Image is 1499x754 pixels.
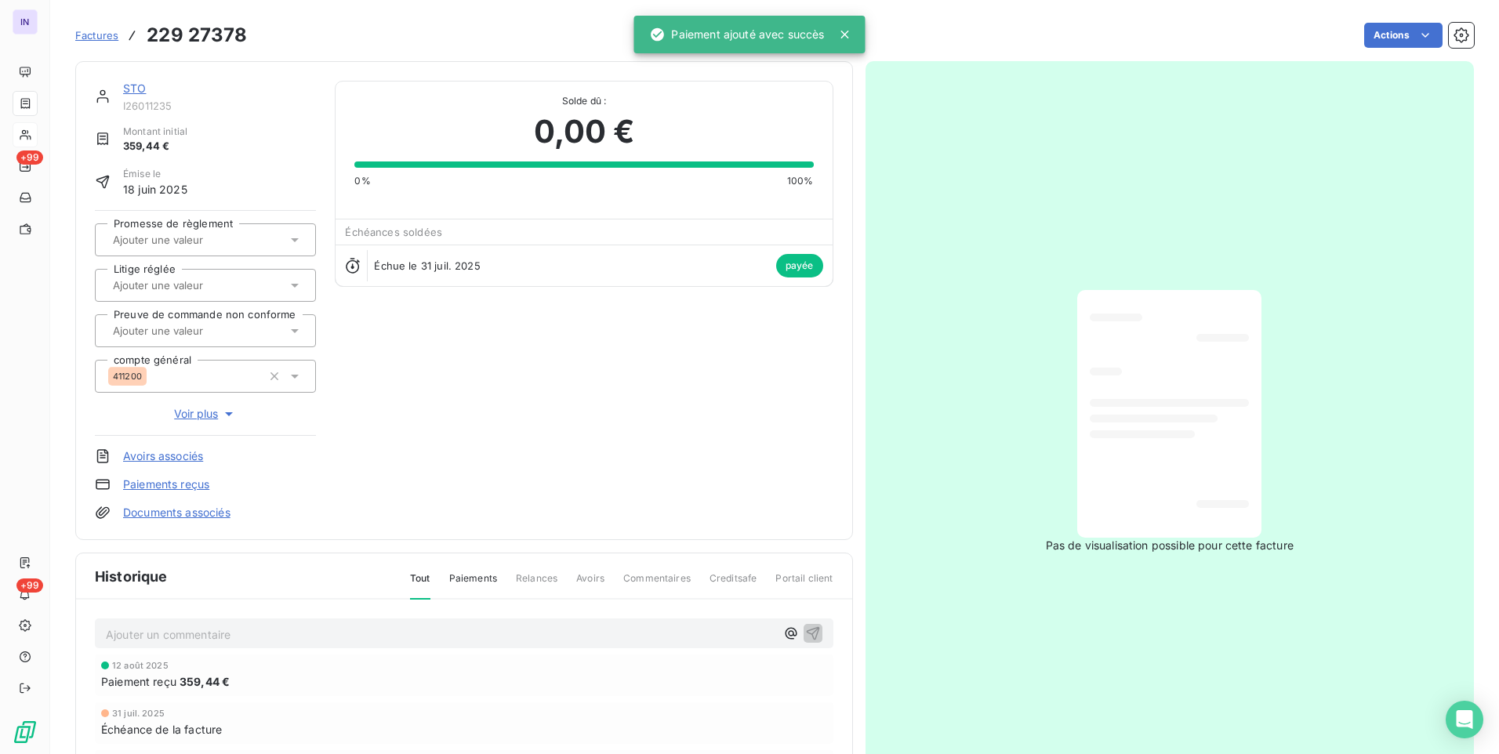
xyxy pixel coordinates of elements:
[13,720,38,745] img: Logo LeanPay
[123,100,316,112] span: I26011235
[101,721,222,738] span: Échéance de la facture
[123,167,187,181] span: Émise le
[516,571,557,598] span: Relances
[649,20,824,49] div: Paiement ajouté avec succès
[374,259,480,272] span: Échue le 31 juil. 2025
[123,82,146,95] a: STO
[354,174,370,188] span: 0%
[123,125,187,139] span: Montant initial
[123,448,203,464] a: Avoirs associés
[75,29,118,42] span: Factures
[13,9,38,34] div: IN
[75,27,118,43] a: Factures
[174,406,237,422] span: Voir plus
[354,94,813,108] span: Solde dû :
[113,372,142,381] span: 411200
[787,174,814,188] span: 100%
[449,571,497,598] span: Paiements
[16,150,43,165] span: +99
[410,571,430,600] span: Tout
[101,673,176,690] span: Paiement reçu
[123,139,187,154] span: 359,44 €
[775,571,833,598] span: Portail client
[776,254,823,277] span: payée
[112,709,165,718] span: 31 juil. 2025
[111,233,269,247] input: Ajouter une valeur
[345,226,442,238] span: Échéances soldées
[1364,23,1443,48] button: Actions
[180,673,230,690] span: 359,44 €
[95,566,168,587] span: Historique
[95,405,316,422] button: Voir plus
[16,578,43,593] span: +99
[1446,701,1483,738] div: Open Intercom Messenger
[123,505,230,520] a: Documents associés
[112,661,169,670] span: 12 août 2025
[576,571,604,598] span: Avoirs
[147,21,247,49] h3: 229 27378
[111,278,269,292] input: Ajouter une valeur
[623,571,691,598] span: Commentaires
[534,108,635,155] span: 0,00 €
[710,571,757,598] span: Creditsafe
[123,477,209,492] a: Paiements reçus
[1046,538,1294,553] span: Pas de visualisation possible pour cette facture
[111,324,269,338] input: Ajouter une valeur
[13,154,37,179] a: +99
[123,181,187,198] span: 18 juin 2025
